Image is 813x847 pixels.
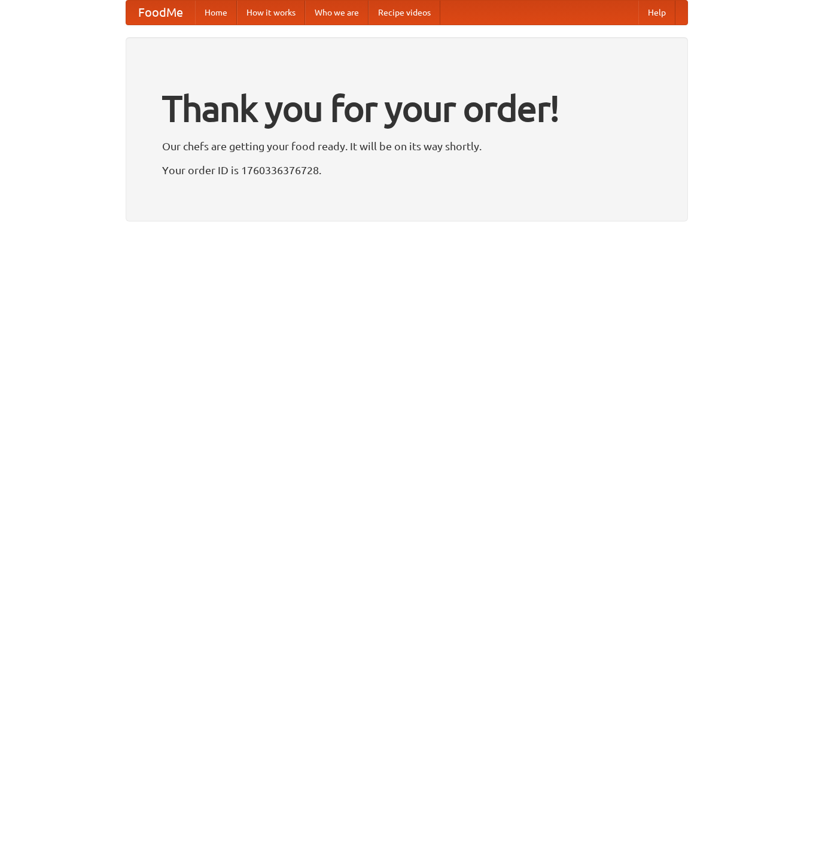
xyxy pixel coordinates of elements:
a: How it works [237,1,305,25]
p: Your order ID is 1760336376728. [162,161,651,179]
a: Recipe videos [369,1,440,25]
a: Help [638,1,675,25]
a: Who we are [305,1,369,25]
a: Home [195,1,237,25]
a: FoodMe [126,1,195,25]
h1: Thank you for your order! [162,80,651,137]
p: Our chefs are getting your food ready. It will be on its way shortly. [162,137,651,155]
